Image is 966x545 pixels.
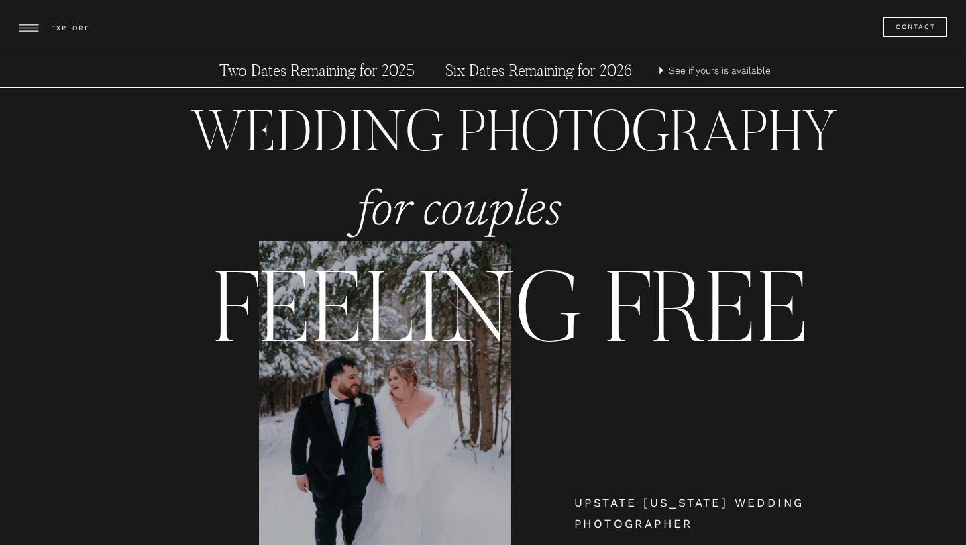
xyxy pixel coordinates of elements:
a: See if yours is available [669,62,774,79]
h2: for couples [356,183,566,248]
h3: EXPLORE [51,22,93,35]
a: Contact [896,21,937,34]
h2: WEDDING PHOTOGRAPHY [190,97,853,170]
h1: Upstate [US_STATE] Wedding Photographer [574,493,865,533]
a: Six Dates Remaining for 2026 [414,61,663,81]
h3: FEELING FREE [134,248,888,344]
a: Two Dates Remaining for 2025 [192,61,441,81]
